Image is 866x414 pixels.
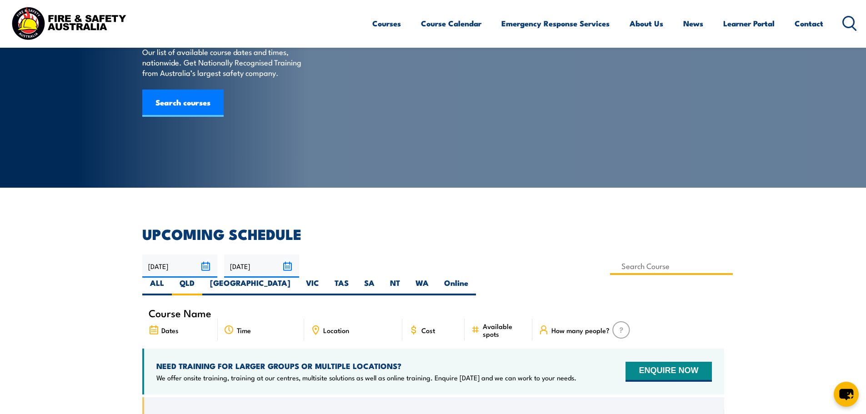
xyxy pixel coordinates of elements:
a: Course Calendar [421,11,481,35]
input: Search Course [610,257,733,275]
a: Contact [795,11,823,35]
p: We offer onsite training, training at our centres, multisite solutions as well as online training... [156,373,576,382]
span: Location [323,326,349,334]
span: How many people? [551,326,610,334]
span: Time [237,326,251,334]
a: Courses [372,11,401,35]
h2: UPCOMING SCHEDULE [142,227,724,240]
a: Learner Portal [723,11,775,35]
h4: NEED TRAINING FOR LARGER GROUPS OR MULTIPLE LOCATIONS? [156,361,576,371]
button: ENQUIRE NOW [626,362,711,382]
span: Available spots [483,322,526,338]
span: Cost [421,326,435,334]
p: Our list of available course dates and times, nationwide. Get Nationally Recognised Training from... [142,46,308,78]
label: WA [408,278,436,295]
label: TAS [327,278,356,295]
label: QLD [172,278,202,295]
label: Online [436,278,476,295]
a: Emergency Response Services [501,11,610,35]
a: News [683,11,703,35]
label: SA [356,278,382,295]
a: Search courses [142,90,224,117]
button: chat-button [834,382,859,407]
label: NT [382,278,408,295]
label: [GEOGRAPHIC_DATA] [202,278,298,295]
span: Dates [161,326,179,334]
label: ALL [142,278,172,295]
a: About Us [630,11,663,35]
label: VIC [298,278,327,295]
input: From date [142,254,217,278]
span: Course Name [149,309,211,317]
input: To date [224,254,299,278]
